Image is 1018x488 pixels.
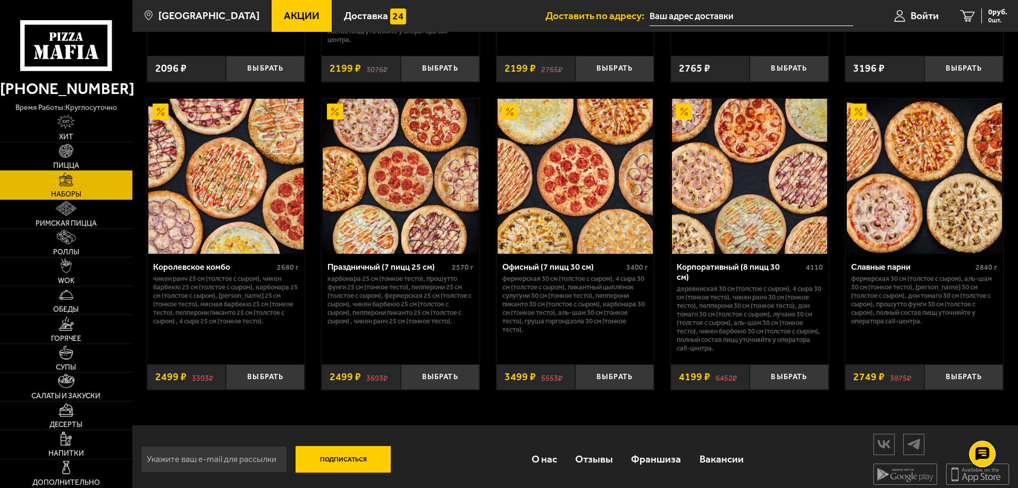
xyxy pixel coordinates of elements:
a: Вакансии [691,442,753,476]
span: 2570 г [452,263,474,272]
img: 15daf4d41897b9f0e9f617042186c801.svg [390,8,406,24]
button: Выбрать [226,364,305,390]
a: О нас [522,442,566,476]
p: Фермерская 30 см (толстое с сыром), 4 сыра 30 см (толстое с сыром), Пикантный цыплёнок сулугуни 3... [502,275,649,334]
span: Обеды [53,306,79,313]
span: 4199 ₽ [679,372,710,382]
span: Войти [911,11,939,21]
button: Выбрать [401,56,479,82]
p: Чикен Ранч 25 см (толстое с сыром), Чикен Барбекю 25 см (толстое с сыром), Карбонара 25 см (толст... [153,275,299,326]
button: Выбрать [226,56,305,82]
button: Выбрать [401,364,479,390]
img: Акционный [851,104,866,119]
button: Выбрать [750,56,828,82]
a: АкционныйОфисный (7 пицц 30 см) [497,99,654,254]
s: 3875 ₽ [890,372,911,382]
a: АкционныйСлавные парни [845,99,1003,254]
span: 0 руб. [988,8,1007,16]
span: Салаты и закуски [31,392,100,400]
button: Выбрать [575,56,654,82]
img: Королевское комбо [148,99,304,254]
span: Напитки [48,450,84,457]
span: 2199 ₽ [330,63,361,74]
span: 2680 г [277,263,299,272]
span: 2765 ₽ [679,63,710,74]
img: tg [904,435,924,453]
span: Доставка [344,11,388,21]
span: Супы [56,364,76,371]
span: Акции [284,11,319,21]
span: 3196 ₽ [853,63,885,74]
img: Акционный [676,104,692,119]
img: vk [874,435,894,453]
img: Акционный [327,104,343,119]
span: Наборы [51,191,81,198]
button: Выбрать [924,56,1003,82]
input: Укажите ваш e-mail для рассылки [141,446,287,473]
div: Офисный (7 пицц 30 см) [502,262,624,272]
span: 4110 [806,263,823,272]
s: 5553 ₽ [541,372,562,382]
s: 3393 ₽ [192,372,213,382]
span: Дополнительно [32,479,100,486]
span: Римская пицца [36,220,97,227]
div: Корпоративный (8 пицц 30 см) [677,262,803,282]
img: Корпоративный (8 пицц 30 см) [672,99,827,254]
span: 2499 ₽ [330,372,361,382]
p: Деревенская 30 см (толстое с сыром), 4 сыра 30 см (тонкое тесто), Чикен Ранч 30 см (тонкое тесто)... [677,285,823,353]
span: WOK [58,277,74,285]
s: 3076 ₽ [366,63,388,74]
img: Славные парни [847,99,1002,254]
span: Роллы [53,249,79,256]
img: Акционный [153,104,169,119]
p: Карбонара 25 см (тонкое тесто), Прошутто Фунги 25 см (тонкое тесто), Пепперони 25 см (толстое с с... [327,275,474,326]
a: Отзывы [566,442,622,476]
div: Праздничный (7 пицц 25 см) [327,262,449,272]
span: 2096 ₽ [155,63,187,74]
div: Славные парни [851,262,973,272]
span: Пицца [53,162,79,169]
div: Королевское комбо [153,262,275,272]
img: Праздничный (7 пицц 25 см) [323,99,478,254]
a: Франшиза [622,442,690,476]
p: Фермерская 30 см (толстое с сыром), Аль-Шам 30 см (тонкое тесто), [PERSON_NAME] 30 см (толстое с ... [851,275,997,326]
s: 2765 ₽ [541,63,562,74]
button: Выбрать [924,364,1003,390]
span: Горячее [51,335,81,343]
s: 3693 ₽ [366,372,388,382]
span: Десерты [49,421,82,429]
span: Доставить по адресу: [545,11,650,21]
a: АкционныйКоролевское комбо [147,99,305,254]
span: 2499 ₽ [155,372,187,382]
a: АкционныйКорпоративный (8 пицц 30 см) [671,99,829,254]
span: [GEOGRAPHIC_DATA] [158,11,259,21]
img: Офисный (7 пицц 30 см) [498,99,653,254]
span: Хит [59,133,73,141]
span: 2749 ₽ [853,372,885,382]
img: Акционный [502,104,518,119]
span: 0 шт. [988,17,1007,23]
span: 3400 г [626,263,648,272]
input: Ваш адрес доставки [650,6,853,26]
span: 2840 г [975,263,997,272]
button: Выбрать [750,364,828,390]
span: 2199 ₽ [504,63,536,74]
button: Выбрать [575,364,654,390]
s: 6452 ₽ [716,372,737,382]
span: 3499 ₽ [504,372,536,382]
a: АкционныйПраздничный (7 пицц 25 см) [322,99,479,254]
button: Подписаться [296,446,391,473]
